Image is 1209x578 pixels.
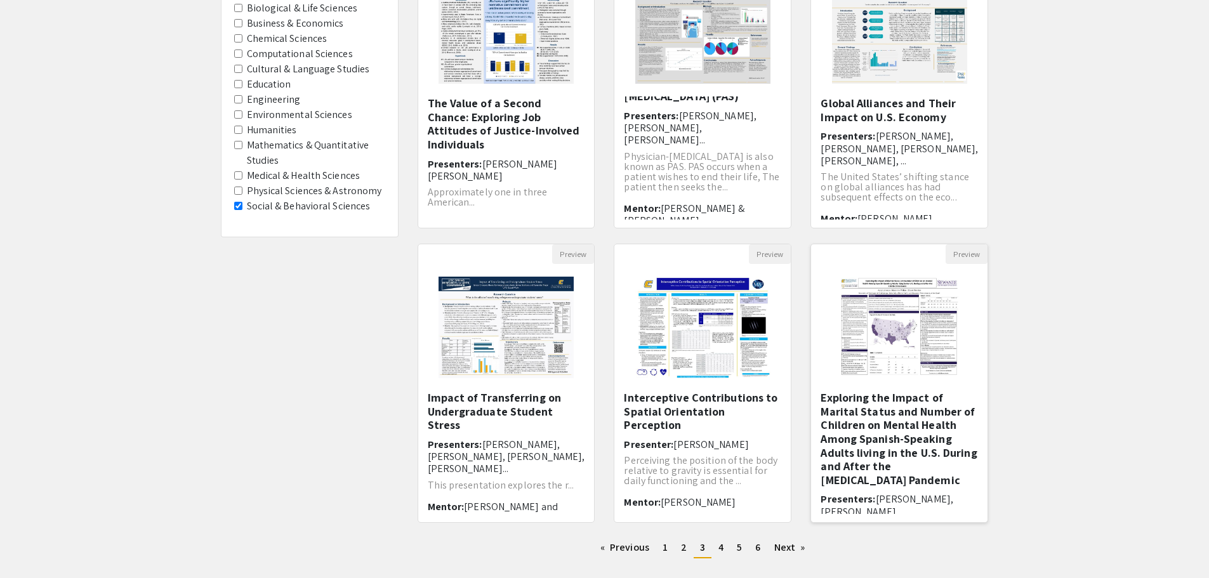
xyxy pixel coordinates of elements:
h5: Exploring the Impact of Marital Status and Number of Children on Mental Health Among Spanish-Spea... [821,391,978,487]
h6: Presenter: [624,438,781,450]
img: <p>Interceptive Contributions to Spatial Orientation Perception</p> [623,264,783,391]
span: [PERSON_NAME], [PERSON_NAME], [PERSON_NAME], [PERSON_NAME], ... [821,129,978,167]
span: Mentor: [428,217,465,230]
span: 2 [681,541,687,554]
h5: Interceptive Contributions to Spatial Orientation Perception [624,391,781,432]
p: This presentation explores the r... [428,480,585,490]
span: 5 [737,541,742,554]
span: Mentor: [428,500,465,513]
h5: Impact of Transferring on Undergraduate Student Stress [428,391,585,432]
span: 6 [755,541,760,554]
label: Physical Sciences & Astronomy [247,183,382,199]
h5: Global Alliances and Their Impact on U.S. Economy [821,96,978,124]
label: Biological & Life Sciences [247,1,358,16]
img: <p><span style="background-color: transparent; color: rgb(0, 0, 0);">Exploring the Impact of Mari... [825,264,974,391]
button: Preview [749,244,791,264]
p: Physician-[MEDICAL_DATA] is also known as PAS. PAS occurs when a patient wishes to end their life... [624,152,781,192]
h5: The Value of a Second Chance: Exploring Job Attitudes of Justice-Involved Individuals [428,96,585,151]
h6: Presenters: [624,110,781,147]
label: Chemical Sciences [247,31,327,46]
span: Approximately one in three American... [428,185,548,209]
span: [PERSON_NAME], [PERSON_NAME], [PERSON_NAME], [PERSON_NAME]... [428,438,585,475]
img: <p><span style="background-color: transparent; color: rgb(0, 0, 0);">Impact of Transferring on Un... [426,264,586,391]
span: Mentor: [624,496,661,509]
span: 4 [718,541,723,554]
span: The United States’ shifting stance on global alliances has had subsequent effects on the eco... [821,170,968,204]
ul: Pagination [418,538,989,558]
span: [PERSON_NAME] [673,438,748,451]
h6: Presenters: [428,158,585,182]
span: [PERSON_NAME] [661,496,736,509]
h6: Presenters: [821,130,978,167]
span: [PERSON_NAME] & [PERSON_NAME] [624,202,744,227]
label: Humanities [247,122,297,138]
label: Cultural & Language Studies [247,62,370,77]
button: Preview [552,244,594,264]
span: Mentor: [624,202,661,215]
label: Computational Sciences [247,46,353,62]
label: Education [247,77,291,92]
label: Social & Behavioral Sciences [247,199,371,214]
label: Medical & Health Sciences [247,168,360,183]
a: Next page [768,538,812,557]
span: 1 [663,541,668,554]
div: Open Presentation <p><span style="background-color: transparent; color: rgb(0, 0, 0);">Impact of ... [418,244,595,523]
button: Preview [946,244,988,264]
label: Environmental Sciences [247,107,352,122]
iframe: Chat [10,521,54,568]
span: [PERSON_NAME], [PERSON_NAME], [PERSON_NAME]... [624,109,756,147]
a: Previous page [594,538,656,557]
span: [PERSON_NAME] [857,212,932,225]
span: [PERSON_NAME], [PERSON_NAME] [821,492,953,518]
h5: College Students Attitudes Towards Physician-[MEDICAL_DATA] (PAS) [624,62,781,103]
label: Mathematics & Quantitative Studies [247,138,385,168]
h6: Presenters: [821,493,978,517]
div: Open Presentation <p><span style="background-color: transparent; color: rgb(0, 0, 0);">Exploring ... [810,244,988,523]
span: 3 [700,541,705,554]
div: Open Presentation <p>Interceptive Contributions to Spatial Orientation Perception</p> [614,244,791,523]
label: Engineering [247,92,301,107]
h6: Presenters: [428,438,585,475]
span: [PERSON_NAME] [464,217,539,230]
span: [PERSON_NAME] and [PERSON_NAME] [428,500,558,525]
span: [PERSON_NAME] [PERSON_NAME] [428,157,557,183]
label: Business & Economics [247,16,344,31]
span: Perceiving the position of the body relative to gravity is essential for daily functioning and th... [624,454,777,487]
span: Mentor: [821,212,857,225]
